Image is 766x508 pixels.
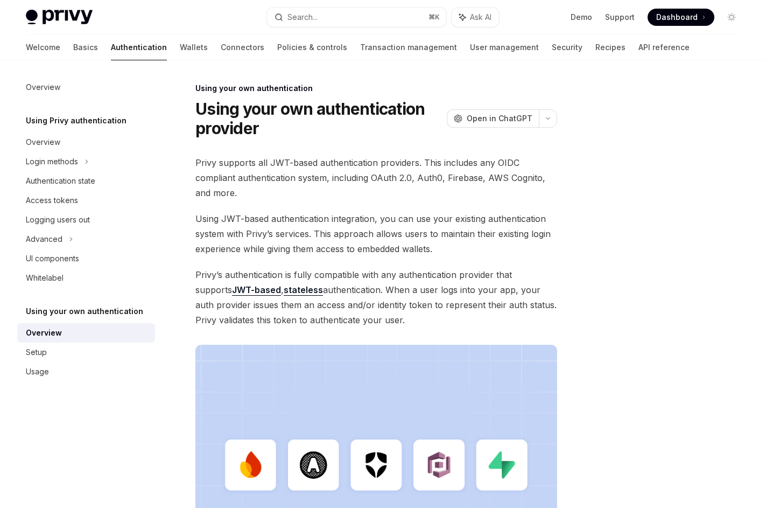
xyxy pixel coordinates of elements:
div: Using your own authentication [195,83,557,94]
div: Authentication state [26,175,95,187]
div: Access tokens [26,194,78,207]
a: Dashboard [648,9,714,26]
a: Basics [73,34,98,60]
a: Transaction management [360,34,457,60]
a: Overview [17,133,155,152]
a: JWT-based [232,284,281,296]
a: User management [470,34,539,60]
a: Usage [17,362,155,381]
a: Recipes [595,34,626,60]
a: Support [605,12,635,23]
div: Setup [26,346,47,359]
span: Using JWT-based authentication integration, you can use your existing authentication system with ... [195,211,557,256]
button: Search...⌘K [267,8,447,27]
a: Overview [17,78,155,97]
a: Security [552,34,582,60]
span: Privy’s authentication is fully compatible with any authentication provider that supports , authe... [195,267,557,328]
a: Authentication state [17,171,155,191]
a: Logging users out [17,210,155,229]
div: Login methods [26,155,78,168]
span: Privy supports all JWT-based authentication providers. This includes any OIDC compliant authentic... [195,155,557,200]
span: Open in ChatGPT [467,113,532,124]
a: Welcome [26,34,60,60]
div: Search... [287,11,318,24]
div: Overview [26,326,62,339]
button: Ask AI [452,8,499,27]
a: Access tokens [17,191,155,210]
a: Wallets [180,34,208,60]
a: Overview [17,323,155,343]
div: Usage [26,365,49,378]
a: Authentication [111,34,167,60]
h5: Using your own authentication [26,305,143,318]
div: Logging users out [26,213,90,226]
button: Open in ChatGPT [447,109,539,128]
button: Toggle dark mode [723,9,740,26]
a: Demo [571,12,592,23]
div: Whitelabel [26,272,64,284]
a: API reference [638,34,690,60]
a: Connectors [221,34,264,60]
div: Advanced [26,233,62,246]
h5: Using Privy authentication [26,114,127,127]
a: Policies & controls [277,34,347,60]
img: light logo [26,10,93,25]
span: Dashboard [656,12,698,23]
h1: Using your own authentication provider [195,99,442,138]
span: Ask AI [470,12,491,23]
div: Overview [26,81,60,94]
a: stateless [284,284,323,296]
div: Overview [26,136,60,149]
span: ⌘ K [428,13,440,22]
a: Setup [17,343,155,362]
div: UI components [26,252,79,265]
a: Whitelabel [17,268,155,288]
a: UI components [17,249,155,268]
